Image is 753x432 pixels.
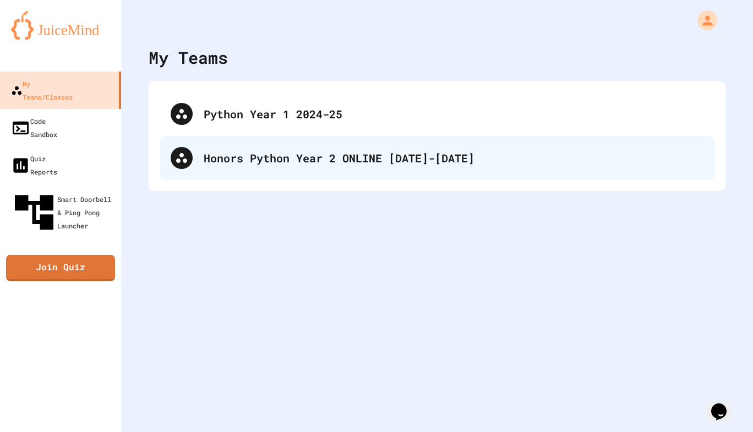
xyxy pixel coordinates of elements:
[204,106,703,122] div: Python Year 1 2024-25
[11,189,117,236] div: Smart Doorbell & Ping Pong Launcher
[149,45,228,70] div: My Teams
[160,136,714,180] div: Honors Python Year 2 ONLINE [DATE]-[DATE]
[204,150,703,166] div: Honors Python Year 2 ONLINE [DATE]-[DATE]
[11,11,110,40] img: logo-orange.svg
[160,92,714,136] div: Python Year 1 2024-25
[707,388,742,421] iframe: chat widget
[11,152,57,178] div: Quiz Reports
[11,114,57,141] div: Code Sandbox
[11,77,73,103] div: My Teams/Classes
[686,8,720,33] div: My Account
[6,255,115,281] a: Join Quiz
